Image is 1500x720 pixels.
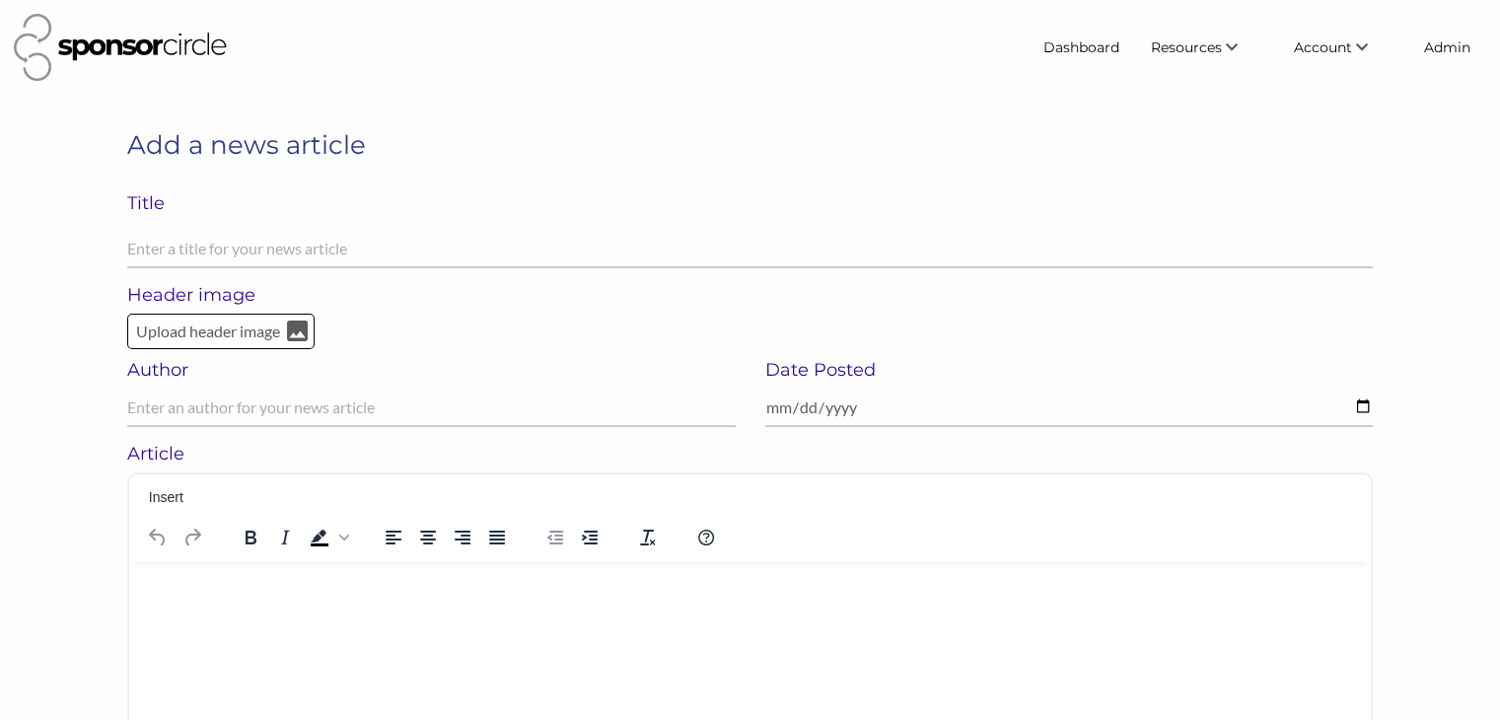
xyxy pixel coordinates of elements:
img: Sponsor Circle Logo [14,14,227,81]
button: Align left [377,524,410,551]
h6: Date Posted [765,359,1373,381]
button: Decrease indent [538,524,572,551]
div: Background color Black [303,524,352,551]
h6: Article [127,443,1373,465]
button: Undo [141,524,175,551]
button: Italic [268,524,302,551]
button: Increase indent [573,524,607,551]
p: Upload header image [134,319,282,344]
button: Align center [411,524,445,551]
button: Clear formatting [631,524,665,551]
body: Rich Text Area. Press ALT-0 for help. [16,16,1226,36]
span: Resources [1151,38,1222,56]
span: Account [1294,38,1352,56]
li: Account [1278,30,1408,65]
h6: Header image [127,284,1373,306]
li: Resources [1135,30,1278,65]
button: Bold [234,524,267,551]
input: Enter an author for your news article [127,389,735,427]
h1: Add a news article [127,127,1373,163]
p: Title [127,192,1373,214]
span: Insert [149,489,183,505]
h6: Author [127,359,735,381]
button: Justify [480,524,514,551]
button: Align right [446,524,479,551]
a: Admin [1408,30,1486,65]
a: Dashboard [1028,30,1135,65]
button: Redo [176,524,209,551]
input: Enter a title for your news article [127,230,1373,268]
button: Help [689,524,723,551]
